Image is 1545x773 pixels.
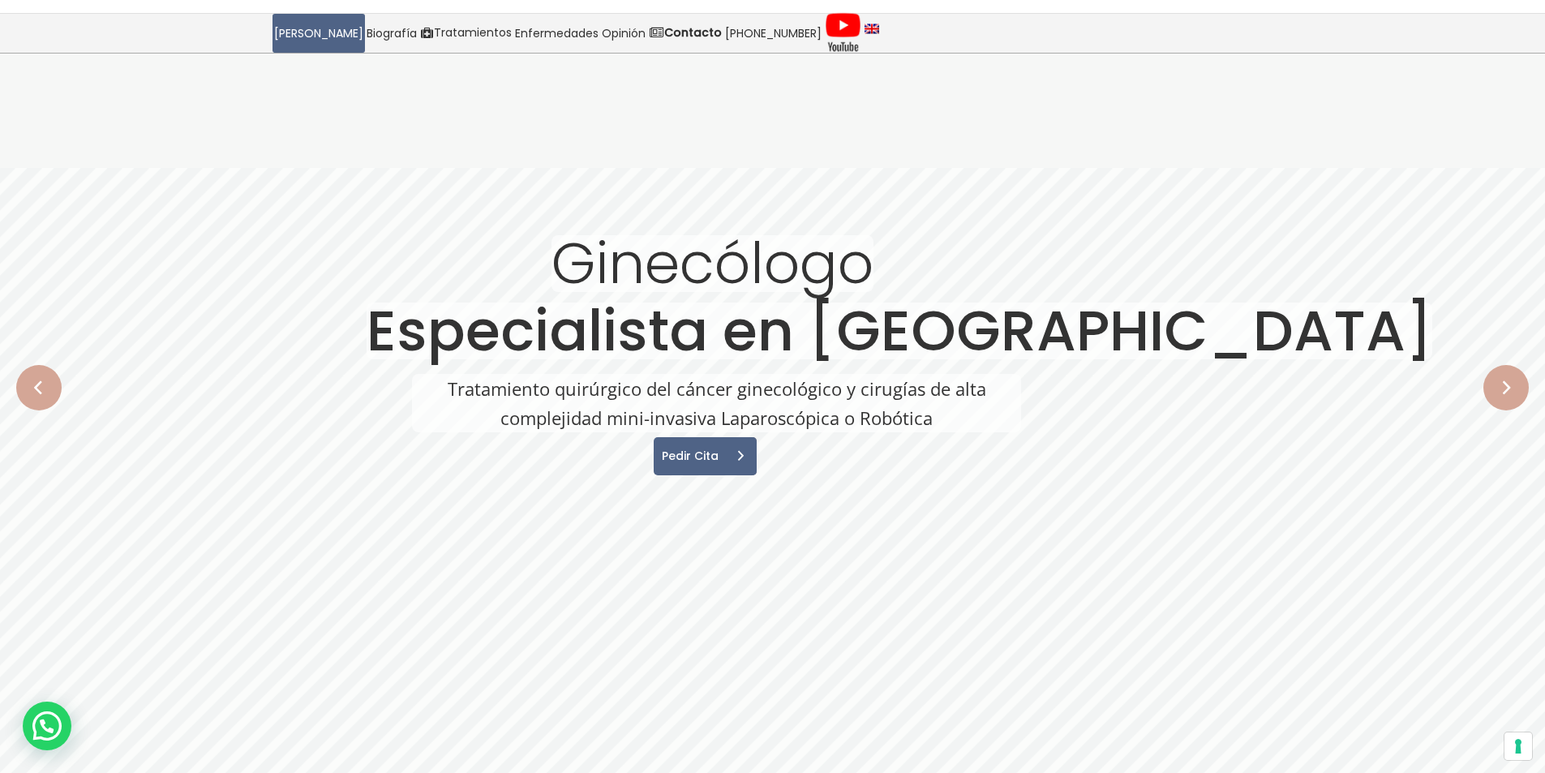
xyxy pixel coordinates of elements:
a: Opinión [600,14,647,53]
a: Enfermedades [513,14,600,53]
a: Pedir Cita [654,437,757,475]
a: [PERSON_NAME] [273,14,365,53]
img: language english [865,24,879,34]
span: Enfermedades [515,24,599,43]
a: Biografía [365,14,418,53]
rs-layer: Ginecólogo [551,235,873,292]
span: Biografía [367,24,417,43]
span: Tratamientos [434,24,512,42]
a: Videos Youtube Ginecología [823,14,863,53]
strong: Contacto [664,24,722,41]
a: language english [863,14,881,53]
img: Videos Youtube Ginecología [825,13,861,54]
a: Tratamientos [418,14,513,53]
button: Sus preferencias de consentimiento para tecnologías de seguimiento [1504,732,1532,760]
a: Contacto [647,14,723,53]
div: WhatsApp contact [23,702,71,750]
rs-layer: Especialista en [GEOGRAPHIC_DATA] [367,303,1432,359]
span: Pedir Cita [654,450,722,462]
span: Opinión [602,24,646,43]
span: [PERSON_NAME] [274,24,363,43]
span: [PHONE_NUMBER] [725,24,822,43]
rs-layer: Tratamiento quirúrgico del cáncer ginecológico y cirugías de alta complejidad mini-invasiva Lapar... [412,374,1021,432]
a: [PHONE_NUMBER] [723,14,823,53]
